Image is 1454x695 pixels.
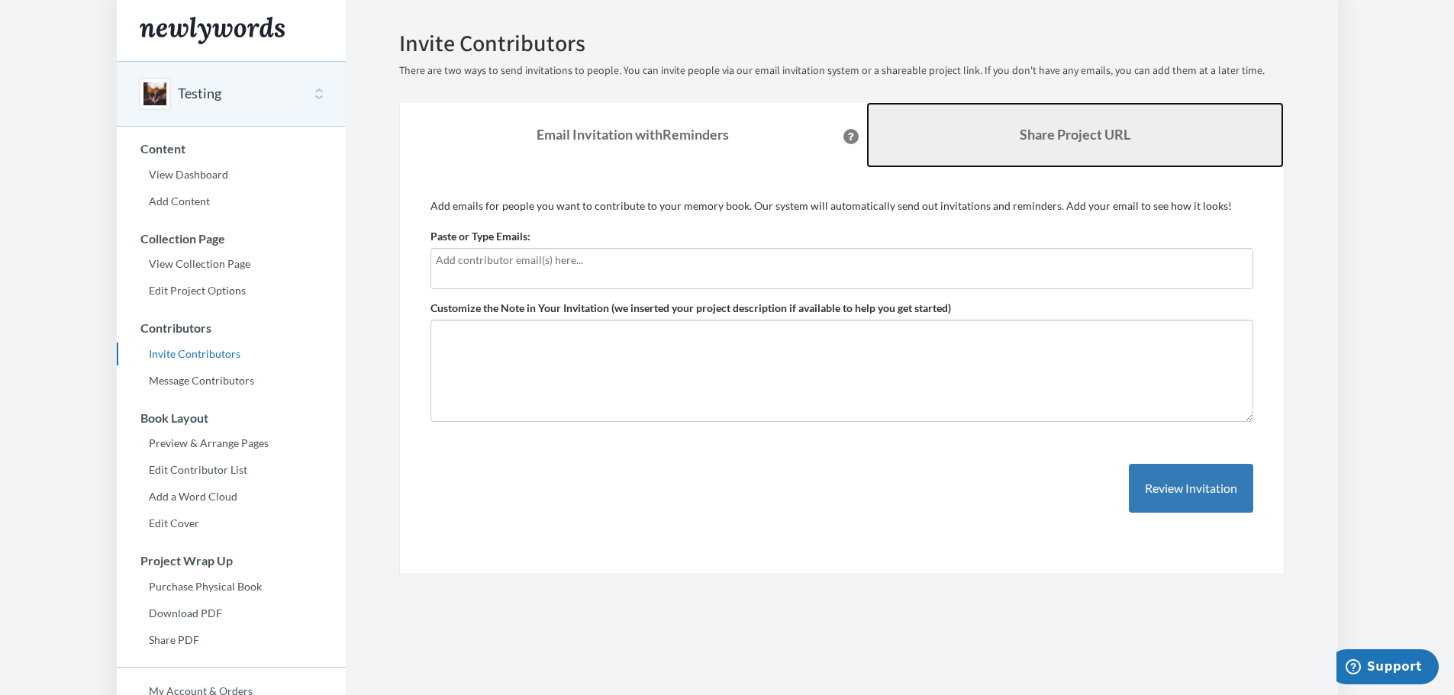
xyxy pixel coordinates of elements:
[117,629,346,652] a: Share PDF
[399,31,1285,56] h2: Invite Contributors
[117,485,346,508] a: Add a Word Cloud
[118,321,346,335] h3: Contributors
[430,229,530,244] label: Paste or Type Emails:
[117,163,346,186] a: View Dashboard
[117,190,346,213] a: Add Content
[1129,464,1253,513] button: Review Invitation
[430,198,1253,214] p: Add emails for people you want to contribute to your memory book. Our system will automatically s...
[178,84,221,104] button: Testing
[117,343,346,365] a: Invite Contributors
[117,253,346,275] a: View Collection Page
[117,459,346,481] a: Edit Contributor List
[537,126,729,143] strong: Email Invitation with Reminders
[118,232,346,246] h3: Collection Page
[117,575,346,598] a: Purchase Physical Book
[436,252,1248,269] input: Add contributor email(s) here...
[430,301,951,316] label: Customize the Note in Your Invitation (we inserted your project description if available to help ...
[117,432,346,455] a: Preview & Arrange Pages
[117,602,346,625] a: Download PDF
[117,512,346,535] a: Edit Cover
[117,369,346,392] a: Message Contributors
[118,411,346,425] h3: Book Layout
[1336,649,1439,687] iframe: Opens a widget where you can chat to one of our agents
[117,279,346,302] a: Edit Project Options
[118,554,346,568] h3: Project Wrap Up
[140,17,285,44] img: Newlywords logo
[1020,126,1130,143] b: Share Project URL
[118,142,346,156] h3: Content
[399,63,1285,79] p: There are two ways to send invitations to people. You can invite people via our email invitation ...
